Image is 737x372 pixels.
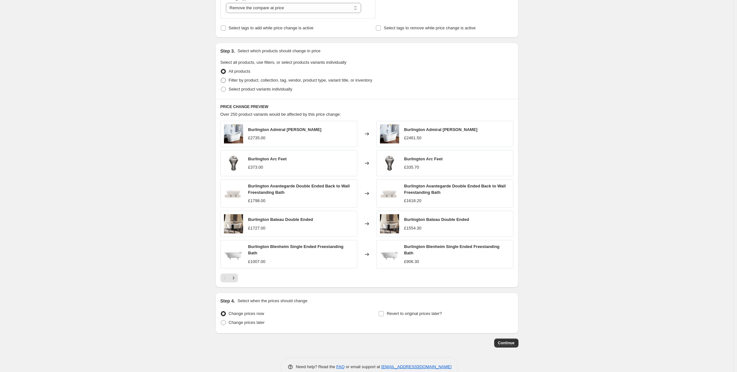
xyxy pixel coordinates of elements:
img: 4241_647eae54-47b3-4d1c-a995-82a35bbc7296_80x.jpg [380,245,399,264]
span: Burlington Avantegarde Double Ended Back to Wall Freestanding Bath [248,184,350,195]
div: £2735.00 [248,135,265,141]
img: 4224_2fc26b79-dadd-4ae5-a2d8-023df73d4a29_80x.jpg [224,184,243,203]
span: Burlington Bateau Double Ended [248,217,313,222]
img: 5647_a7c14ad6-0656-4217-aae0-27d8b162d98c_80x.jpg [380,154,399,173]
img: 5647_a7c14ad6-0656-4217-aae0-27d8b162d98c_80x.jpg [224,154,243,173]
a: [EMAIL_ADDRESS][DOMAIN_NAME] [381,364,451,369]
span: Burlington Admiral [PERSON_NAME] [404,127,478,132]
span: Change prices later [229,320,265,325]
div: £906.30 [404,259,419,265]
span: or email support at [345,364,381,369]
span: Select tags to remove while price change is active [384,26,476,30]
div: £373.00 [248,164,263,171]
span: Select tags to add while price change is active [229,26,314,30]
div: £1798.00 [248,198,265,204]
span: Continue [498,340,515,346]
img: 4242_d86a4fe4-61d8-4461-9ca2-5ceb26fe6d5a_80x.jpg [224,214,243,233]
img: 4973_3ecd417d-53f6-42e2-bc73-5f3d68c5b68d_80x.jpg [380,124,399,143]
span: Burlington Blenheim Single Ended Freestanding Bath [404,244,500,255]
span: Burlington Avantegarde Double Ended Back to Wall Freestanding Bath [404,184,506,195]
div: £1554.30 [404,225,421,231]
span: Select all products, use filters, or select products variants individually [220,60,346,65]
button: Next [229,274,238,282]
h2: Step 3. [220,48,235,54]
div: £2461.50 [404,135,421,141]
div: £335.70 [404,164,419,171]
span: Over 250 product variants would be affected by this price change: [220,112,341,117]
nav: Pagination [220,274,238,282]
span: Burlington Arc Feet [248,157,287,161]
button: Continue [494,339,518,347]
p: Select when the prices should change [237,298,307,304]
img: 4224_2fc26b79-dadd-4ae5-a2d8-023df73d4a29_80x.jpg [380,184,399,203]
span: Change prices now [229,311,264,316]
span: Need help? Read the [296,364,337,369]
span: Burlington Bateau Double Ended [404,217,469,222]
span: Filter by product, collection, tag, vendor, product type, variant title, or inventory [229,78,372,83]
img: 4241_647eae54-47b3-4d1c-a995-82a35bbc7296_80x.jpg [224,245,243,264]
img: 4973_3ecd417d-53f6-42e2-bc73-5f3d68c5b68d_80x.jpg [224,124,243,143]
div: £1007.00 [248,259,265,265]
span: Burlington Admiral [PERSON_NAME] [248,127,322,132]
div: £1618.20 [404,198,421,204]
img: 4242_d86a4fe4-61d8-4461-9ca2-5ceb26fe6d5a_80x.jpg [380,214,399,233]
h2: Step 4. [220,298,235,304]
span: Revert to original prices later? [387,311,442,316]
p: Select which products should change in price [237,48,320,54]
span: Burlington Arc Feet [404,157,443,161]
span: All products [229,69,250,74]
span: Burlington Blenheim Single Ended Freestanding Bath [248,244,344,255]
a: FAQ [336,364,345,369]
span: Select product variants individually [229,87,292,91]
h6: PRICE CHANGE PREVIEW [220,104,513,109]
div: £1727.00 [248,225,265,231]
